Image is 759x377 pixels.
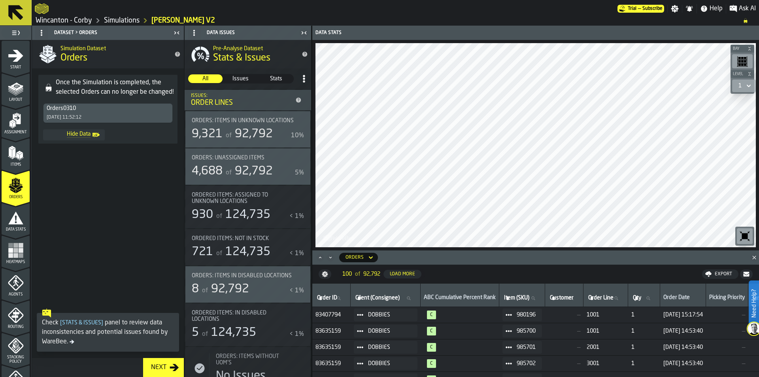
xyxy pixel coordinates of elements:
button: button- [731,45,754,53]
div: 721 [192,245,213,259]
a: link-to-/wh/i/ace0e389-6ead-4668-b816-8dc22364bb41/simulations/2f039c57-903f-426b-ad9b-2e550e97ccb2 [151,16,215,25]
span: of [355,271,360,277]
div: stat-Ordered items: In disabled locations [185,303,310,346]
span: — [548,344,580,350]
li: menu Agents [2,268,30,299]
button: button-Export [702,269,738,279]
a: link-to-/wh/i/ace0e389-6ead-4668-b816-8dc22364bb41 [104,16,140,25]
button: Close [750,254,759,261]
span: 92,792 [211,283,249,295]
div: Title [192,155,295,161]
span: DOBBIES [368,312,411,318]
div: thumb [259,74,293,83]
h2: Sub Title [60,44,168,52]
div: stat-Orders: Items in Disabled locations [185,266,310,303]
a: link-to-/wh/i/ace0e389-6ead-4668-b816-8dc22364bb41 [36,16,92,25]
div: Title [192,235,304,242]
header: Data Stats [312,26,759,40]
div: thumb [188,74,223,83]
span: 83407794 [315,312,347,318]
label: button-toggle-Toggle Full Menu [2,27,30,38]
label: button-switch-multi-Stats [259,74,294,83]
li: menu Stacking Policy [2,333,30,364]
div: stat-Ordered Items: Not in Stock [185,229,310,265]
div: Title [192,192,295,205]
span: Ordered Items: Not in Stock [192,235,269,242]
li: menu Items [2,138,30,170]
span: label [317,295,337,301]
span: Hide Data [46,131,91,139]
span: Orders: Unassigned Items [192,155,264,161]
input: label [548,293,580,303]
div: Title [192,117,295,124]
div: Picking Priority [709,294,745,302]
li: menu Layout [2,73,30,105]
span: 92,792 [235,165,273,177]
span: of [202,331,208,337]
input: label [502,293,542,303]
span: label [633,295,641,301]
span: [ [60,320,62,326]
div: Title [192,235,295,242]
li: menu Routing [2,300,30,332]
div: 10% [291,131,304,140]
div: Title [192,310,295,322]
div: 4,688 [192,164,223,178]
div: DropdownMenuValue-orders [339,253,378,262]
span: 985701 [517,344,536,350]
div: Title [192,192,304,205]
span: 92,792 [363,271,380,277]
div: [DATE] 11:52:12 [47,115,81,120]
div: Title [192,273,304,279]
div: Order Lines [191,99,292,107]
label: button-toggle-Help [697,4,726,13]
div: Data Issues [186,27,298,39]
span: 99% [427,343,436,352]
span: Ask AI [739,4,756,13]
label: button-toggle-Settings [668,5,682,13]
input: label [354,293,417,303]
span: 83635159 [315,328,347,334]
label: button-toggle-Close me [298,28,310,38]
span: 1 [631,312,657,318]
div: Order Date [663,294,702,302]
div: Menu Subscription [617,5,664,13]
span: 1 [631,344,657,350]
div: DropdownMenuValue-1 [735,81,753,91]
label: button-switch-multi-Issues [223,74,258,83]
span: 83635159 [315,344,347,350]
span: Orders: Items in Unknown locations [192,117,294,124]
li: menu Assignment [2,106,30,137]
div: DropdownMenuValue-1 [738,83,742,89]
div: 9,321 [192,127,223,141]
span: 985700 [517,328,536,334]
span: 985702 [517,360,536,367]
div: Issues: [191,93,292,99]
button: Maximize [315,254,325,261]
li: menu Orders [2,171,30,202]
span: Orders: Items in Disabled locations [192,273,292,279]
span: Stats & Issues [213,52,270,64]
span: [DATE] 14:53:40 [663,360,703,367]
a: toggle-dataset-table-Hide Data [43,129,105,140]
span: Stacking Policy [2,355,30,364]
span: label [355,295,400,301]
button: button-Next [143,358,184,377]
span: Routing [2,325,30,329]
label: button-switch-multi-All [188,74,223,83]
span: of [202,288,208,294]
a: logo-header [317,230,362,246]
span: 99% [427,327,436,335]
span: Layout [2,98,30,102]
span: 1001 [587,328,625,334]
div: Data Stats [314,30,536,36]
div: Title [216,353,304,366]
span: 124,735 [211,327,256,339]
span: ] [101,320,103,326]
span: — [548,312,580,318]
span: 124,735 [225,209,270,221]
span: [DATE] 14:53:40 [663,328,703,334]
div: Next [148,363,170,372]
button: button- [319,269,331,279]
div: Title [216,353,295,366]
